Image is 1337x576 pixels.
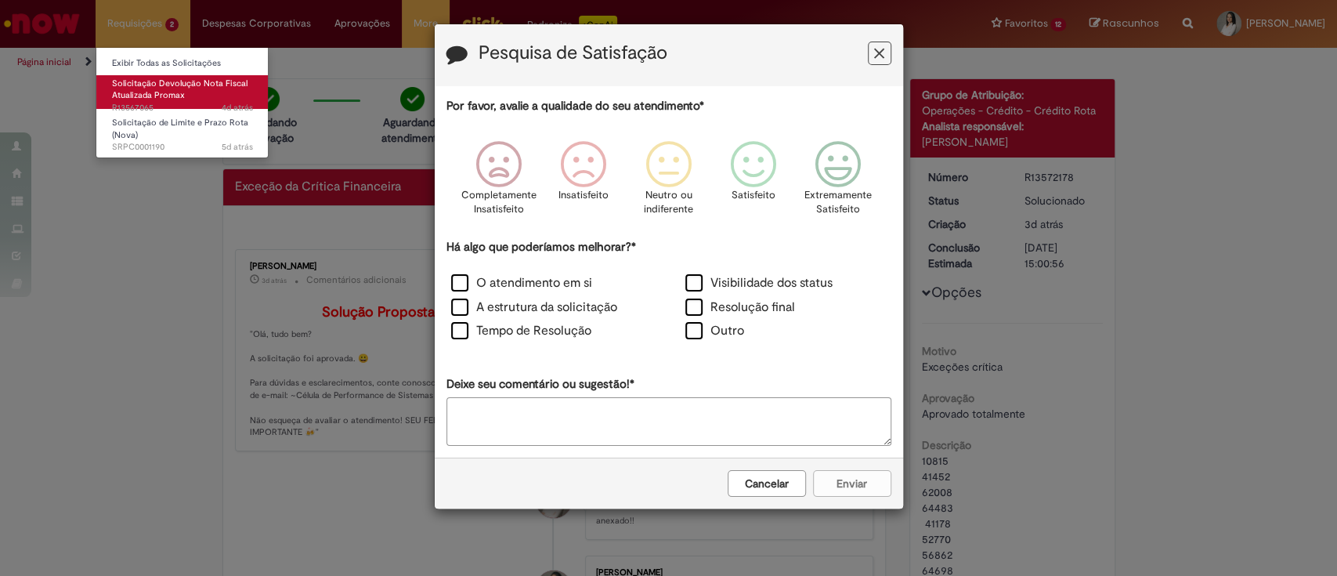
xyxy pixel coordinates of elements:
[685,274,833,292] label: Visibilidade dos status
[451,274,592,292] label: O atendimento em si
[222,102,253,114] time: 25/09/2025 14:45:24
[112,78,248,102] span: Solicitação Devolução Nota Fiscal Atualizada Promax
[640,188,696,217] p: Neutro ou indiferente
[96,75,269,109] a: Aberto R13567065 : Solicitação Devolução Nota Fiscal Atualizada Promax
[222,141,253,153] span: 5d atrás
[479,43,667,63] label: Pesquisa de Satisfação
[714,129,793,237] div: Satisfeito
[461,188,537,217] p: Completamente Insatisfeito
[728,470,806,497] button: Cancelar
[112,117,248,141] span: Solicitação de Limite e Prazo Rota (Nova)
[112,141,253,154] span: SRPC0001190
[451,322,591,340] label: Tempo de Resolução
[446,239,891,345] div: Há algo que poderíamos melhorar?*
[96,55,269,72] a: Exibir Todas as Solicitações
[446,98,704,114] label: Por favor, avalie a qualidade do seu atendimento*
[685,322,744,340] label: Outro
[628,129,708,237] div: Neutro ou indiferente
[96,114,269,148] a: Aberto SRPC0001190 : Solicitação de Limite e Prazo Rota (Nova)
[544,129,623,237] div: Insatisfeito
[112,102,253,114] span: R13567065
[96,47,269,158] ul: Requisições
[222,141,253,153] time: 24/09/2025 16:59:03
[685,299,795,317] label: Resolução final
[804,188,872,217] p: Extremamente Satisfeito
[446,376,634,393] label: Deixe seu comentário ou sugestão!*
[798,129,878,237] div: Extremamente Satisfeito
[459,129,539,237] div: Completamente Insatisfeito
[732,188,775,203] p: Satisfeito
[451,299,617,317] label: A estrutura da solicitação
[222,102,253,114] span: 4d atrás
[558,188,609,203] p: Insatisfeito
